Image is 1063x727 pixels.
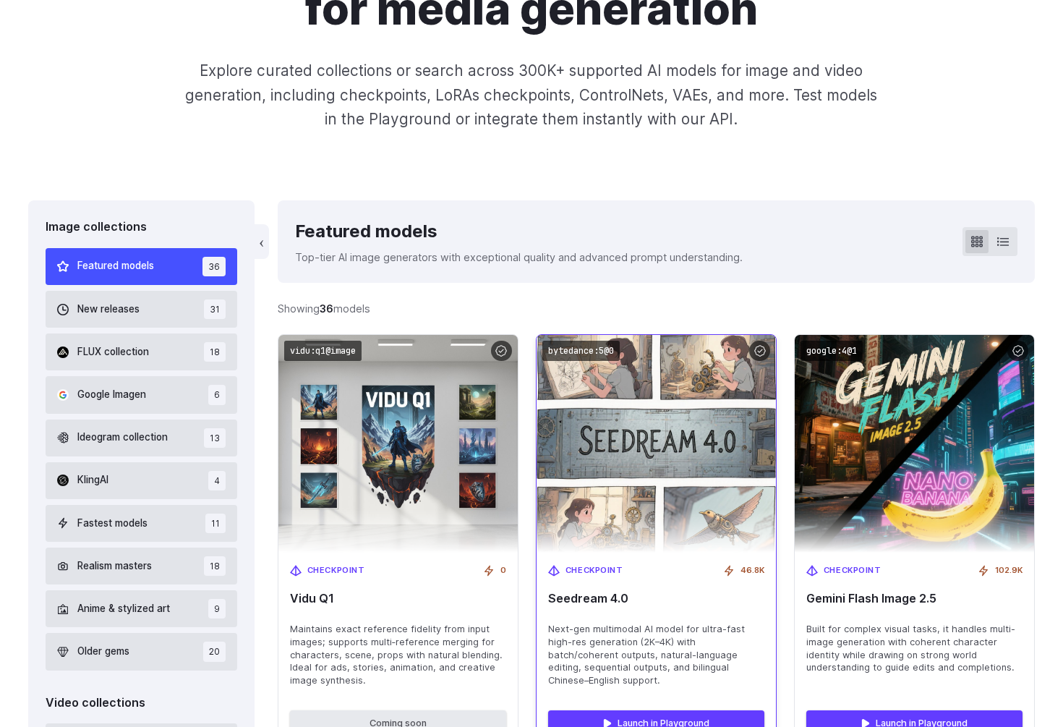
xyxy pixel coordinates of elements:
[46,333,237,370] button: FLUX collection 18
[801,341,863,362] code: google:4@1
[740,564,764,577] span: 46.8K
[46,505,237,542] button: Fastest models 11
[542,341,620,362] code: bytedance:5@0
[46,590,237,627] button: Anime & stylized art 9
[295,249,743,265] p: Top-tier AI image generators with exceptional quality and advanced prompt understanding.
[203,642,226,661] span: 20
[77,302,140,318] span: New releases
[46,694,237,713] div: Video collections
[290,623,506,688] span: Maintains exact reference fidelity from input images; supports multi‑reference merging for charac...
[290,592,506,605] span: Vidu Q1
[278,300,370,317] div: Showing models
[806,592,1023,605] span: Gemini Flash Image 2.5
[46,420,237,456] button: Ideogram collection 13
[806,623,1023,675] span: Built for complex visual tasks, it handles multi-image generation with coherent character identit...
[46,462,237,499] button: KlingAI 4
[208,471,226,490] span: 4
[255,224,269,259] button: ‹
[548,623,764,688] span: Next-gen multimodal AI model for ultra-fast high-res generation (2K–4K) with batch/coherent outpu...
[77,472,108,488] span: KlingAI
[77,387,146,403] span: Google Imagen
[320,302,333,315] strong: 36
[77,344,149,360] span: FLUX collection
[208,385,226,404] span: 6
[204,342,226,362] span: 18
[77,644,129,660] span: Older gems
[77,601,170,617] span: Anime & stylized art
[77,558,152,574] span: Realism masters
[77,516,148,532] span: Fastest models
[77,258,154,274] span: Featured models
[46,218,237,237] div: Image collections
[500,564,506,577] span: 0
[202,257,226,276] span: 36
[524,324,787,564] img: Seedream 4.0
[204,428,226,448] span: 13
[204,299,226,319] span: 31
[307,564,365,577] span: Checkpoint
[278,335,518,553] img: Vidu Q1
[46,633,237,670] button: Older gems 20
[205,514,226,533] span: 11
[824,564,881,577] span: Checkpoint
[565,564,623,577] span: Checkpoint
[46,548,237,584] button: Realism masters 18
[179,59,884,131] p: Explore curated collections or search across 300K+ supported AI models for image and video genera...
[46,376,237,413] button: Google Imagen 6
[548,592,764,605] span: Seedream 4.0
[284,341,362,362] code: vidu:q1@image
[208,599,226,618] span: 9
[46,291,237,328] button: New releases 31
[46,248,237,285] button: Featured models 36
[77,430,168,446] span: Ideogram collection
[995,564,1023,577] span: 102.9K
[295,218,743,245] div: Featured models
[204,556,226,576] span: 18
[795,335,1034,553] img: Gemini Flash Image 2.5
